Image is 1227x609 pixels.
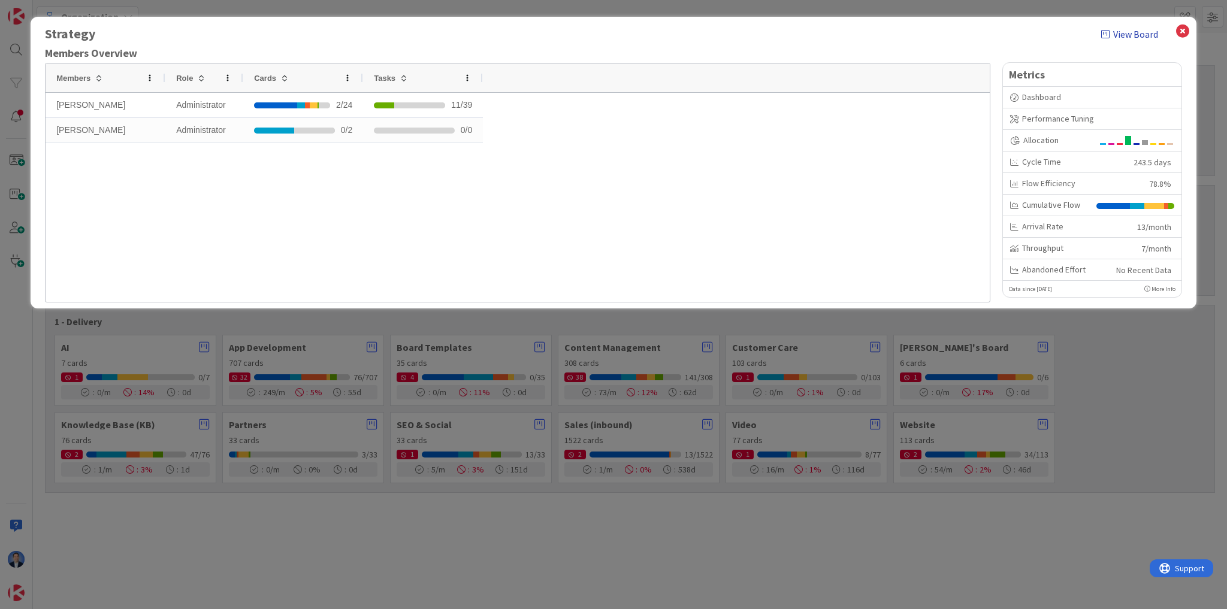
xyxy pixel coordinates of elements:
div: No Recent Data [1116,263,1171,277]
div: Dashboard [1010,91,1174,104]
div: Arrival Rate [1010,220,1128,233]
div: 13/month [1137,220,1171,234]
div: 7/month [1141,242,1171,255]
div: Flow Efficiency [1010,177,1140,190]
div: 243.5 days [1134,156,1171,169]
b: Strategy [45,26,1101,41]
div: Cycle Time [1010,156,1125,168]
span: 11 / 39 [451,93,472,117]
div: Abandoned Effort [1010,263,1107,276]
span: Role [176,74,193,83]
span: 0 / 0 [461,119,472,142]
div: Cumulative Flow [1010,199,1090,211]
span: Metrics [1009,66,1175,83]
div: 78.8 % [1149,177,1171,190]
h2: Members Overview [45,47,990,59]
div: [PERSON_NAME] [46,93,165,117]
span: Members [56,74,90,83]
div: Administrator [165,93,243,117]
div: Performance Tuning [1010,113,1174,125]
p: Data since [DATE] [1009,284,1052,293]
a: View Board [1101,27,1158,41]
span: Tasks [374,74,395,83]
div: 2/24 [336,93,352,117]
span: Cards [254,74,276,83]
div: [PERSON_NAME] [46,118,165,143]
div: Throughput [1010,242,1132,254]
span: Support [25,2,55,16]
div: Allocation [1010,134,1093,147]
p: More Info [1144,284,1175,293]
div: Administrator [165,118,243,143]
div: 0/2 [341,119,352,142]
